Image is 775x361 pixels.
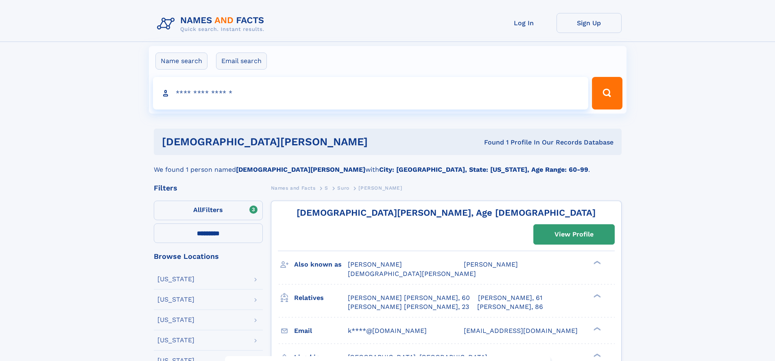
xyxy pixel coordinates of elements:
div: ❯ [592,260,601,265]
h1: [DEMOGRAPHIC_DATA][PERSON_NAME] [162,137,426,147]
b: City: [GEOGRAPHIC_DATA], State: [US_STATE], Age Range: 60-99 [379,166,588,173]
div: ❯ [592,352,601,358]
div: View Profile [555,225,594,244]
div: [US_STATE] [157,317,194,323]
span: All [193,206,202,214]
div: [US_STATE] [157,276,194,282]
div: Browse Locations [154,253,263,260]
span: [GEOGRAPHIC_DATA], [GEOGRAPHIC_DATA] [348,353,487,361]
span: Suro [337,185,349,191]
span: S [325,185,328,191]
a: [PERSON_NAME] [PERSON_NAME], 23 [348,302,469,311]
h3: Relatives [294,291,348,305]
a: View Profile [534,225,614,244]
input: search input [153,77,589,109]
a: [PERSON_NAME], 61 [478,293,542,302]
div: ❯ [592,293,601,298]
b: [DEMOGRAPHIC_DATA][PERSON_NAME] [236,166,365,173]
div: ❯ [592,326,601,331]
div: Filters [154,184,263,192]
a: [PERSON_NAME] [PERSON_NAME], 60 [348,293,470,302]
a: [PERSON_NAME], 86 [477,302,543,311]
span: [PERSON_NAME] [348,260,402,268]
span: [PERSON_NAME] [358,185,402,191]
a: [DEMOGRAPHIC_DATA][PERSON_NAME], Age [DEMOGRAPHIC_DATA] [297,208,596,218]
span: [DEMOGRAPHIC_DATA][PERSON_NAME] [348,270,476,278]
label: Email search [216,53,267,70]
a: Suro [337,183,349,193]
h3: Also known as [294,258,348,271]
span: [PERSON_NAME] [464,260,518,268]
a: Names and Facts [271,183,316,193]
button: Search Button [592,77,622,109]
a: Sign Up [557,13,622,33]
div: [US_STATE] [157,337,194,343]
h3: Email [294,324,348,338]
label: Filters [154,201,263,220]
img: Logo Names and Facts [154,13,271,35]
label: Name search [155,53,207,70]
span: [EMAIL_ADDRESS][DOMAIN_NAME] [464,327,578,335]
div: We found 1 person named with . [154,155,622,175]
div: Found 1 Profile In Our Records Database [426,138,613,147]
a: S [325,183,328,193]
a: Log In [491,13,557,33]
div: [US_STATE] [157,296,194,303]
